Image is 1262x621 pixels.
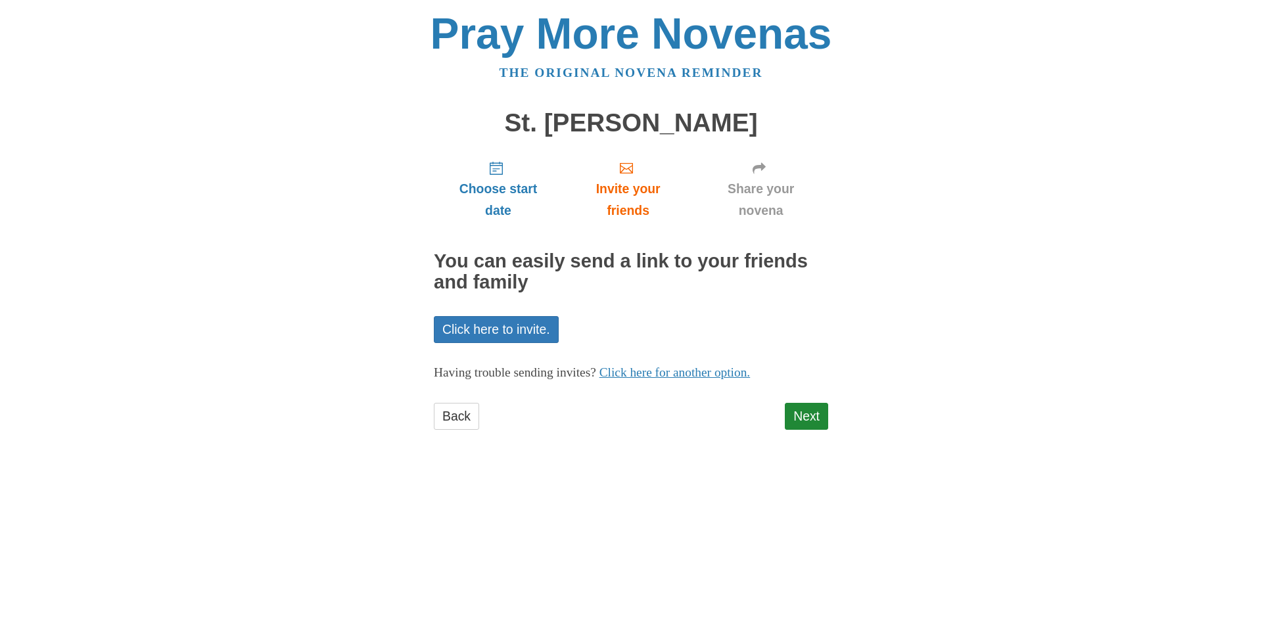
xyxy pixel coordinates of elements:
[434,316,559,343] a: Click here to invite.
[434,403,479,430] a: Back
[431,9,832,58] a: Pray More Novenas
[447,178,549,221] span: Choose start date
[599,365,751,379] a: Click here for another option.
[500,66,763,80] a: The original novena reminder
[563,150,693,228] a: Invite your friends
[707,178,815,221] span: Share your novena
[434,109,828,137] h1: St. [PERSON_NAME]
[576,178,680,221] span: Invite your friends
[434,251,828,293] h2: You can easily send a link to your friends and family
[434,365,596,379] span: Having trouble sending invites?
[434,150,563,228] a: Choose start date
[693,150,828,228] a: Share your novena
[785,403,828,430] a: Next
